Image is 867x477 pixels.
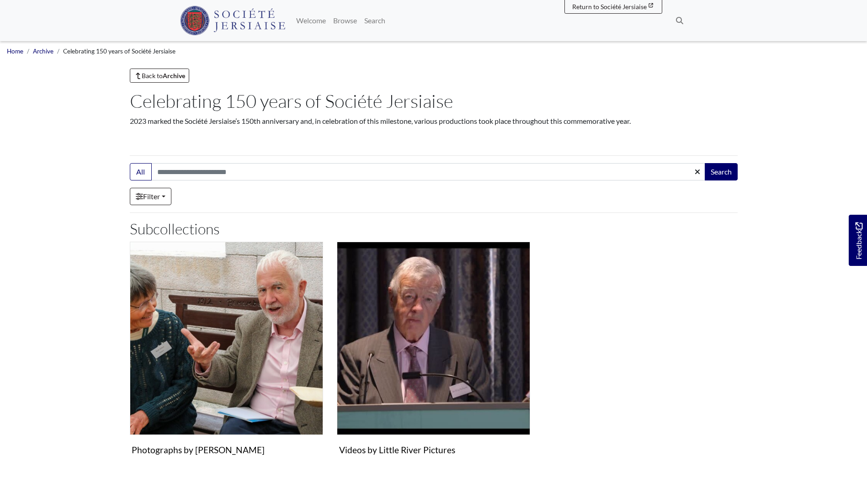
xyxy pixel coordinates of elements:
[572,3,647,11] span: Return to Société Jersiaise
[130,116,738,127] p: 2023 marked the Société Jersiaise’s 150th anniversary and, in celebration of this milestone, vari...
[361,11,389,30] a: Search
[337,242,530,435] img: Videos by Little River Pictures
[180,4,286,37] a: Société Jersiaise logo
[63,48,176,55] span: Celebrating 150 years of Société Jersiaise
[330,242,537,473] div: Subcollection
[33,48,53,55] a: Archive
[130,242,323,459] a: Photographs by Simon Langois Photographs by [PERSON_NAME]
[705,163,738,180] button: Search
[130,242,323,435] img: Photographs by Simon Langois
[130,220,738,238] h2: Subcollections
[180,6,286,35] img: Société Jersiaise
[130,163,152,180] button: All
[337,242,530,459] a: Videos by Little River Pictures Videos by Little River Pictures
[849,215,867,266] a: Would you like to provide feedback?
[130,90,738,112] h1: Celebrating 150 years of Société Jersiaise
[151,163,706,180] input: Search this collection...
[130,188,171,205] a: Filter
[130,69,190,83] a: Back toArchive
[163,72,185,79] strong: Archive
[123,242,330,473] div: Subcollection
[330,11,361,30] a: Browse
[7,48,23,55] a: Home
[293,11,330,30] a: Welcome
[853,222,864,259] span: Feedback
